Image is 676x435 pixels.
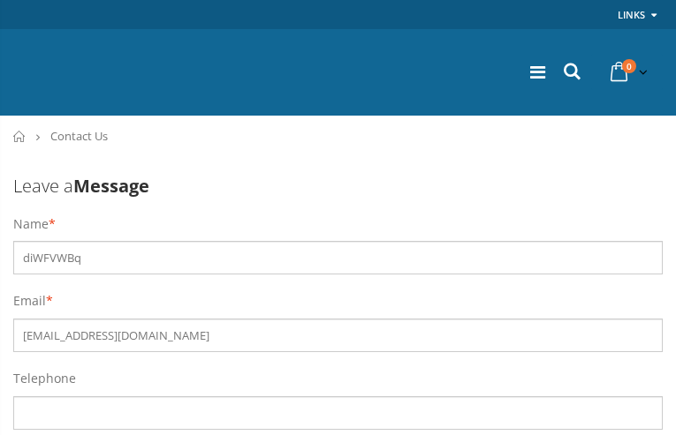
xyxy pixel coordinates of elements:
[604,55,651,89] a: 0
[530,60,545,84] a: Menu
[622,59,636,73] span: 0
[618,4,645,26] a: Links
[13,215,49,233] label: Name
[50,128,108,144] span: Contact Us
[13,292,46,310] label: Email
[13,370,76,387] label: Telephone
[13,131,27,142] a: Home
[13,174,663,198] h3: Leave a
[73,174,149,198] b: Message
